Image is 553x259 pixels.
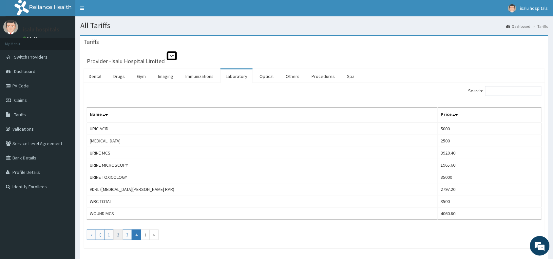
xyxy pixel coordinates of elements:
a: Go to page number 1 [104,230,114,240]
td: 4060.80 [438,208,542,220]
p: isalu hospitals [23,27,59,32]
td: URINE MCS [87,147,438,159]
td: URINE TOXICOLOGY [87,171,438,183]
img: User Image [508,4,516,12]
a: Dental [84,69,106,83]
span: St [167,51,177,60]
a: Procedures [306,69,340,83]
td: WOUND MCS [87,208,438,220]
td: 5000 [438,122,542,135]
a: Drugs [108,69,130,83]
td: [MEDICAL_DATA] [87,135,438,147]
a: Go to previous page [96,230,105,240]
a: Laboratory [220,69,253,83]
a: Others [280,69,305,83]
td: 35000 [438,171,542,183]
a: Immunizations [180,69,219,83]
span: Switch Providers [14,54,48,60]
span: Claims [14,97,27,103]
h1: All Tariffs [80,21,548,30]
span: Dashboard [14,68,35,74]
a: Optical [254,69,279,83]
a: Go to last page [149,230,159,240]
td: 1965.60 [438,159,542,171]
a: Imaging [153,69,179,83]
a: Online [23,36,39,40]
img: d_794563401_company_1708531726252_794563401 [12,33,27,49]
input: Search: [485,86,542,96]
span: Tariffs [14,112,26,118]
th: Price [438,108,542,123]
a: Go to page number 3 [123,230,132,240]
li: Tariffs [531,24,548,29]
img: User Image [3,20,18,34]
th: Name [87,108,438,123]
td: WBC TOTAL [87,195,438,208]
td: VDRL ([MEDICAL_DATA][PERSON_NAME] RPR) [87,183,438,195]
td: URINE MICROSCOPY [87,159,438,171]
a: Dashboard [506,24,531,29]
div: Minimize live chat window [107,3,123,19]
a: Spa [342,69,360,83]
h3: Provider - Isalu Hospital Limited [87,58,165,64]
label: Search: [468,86,542,96]
a: Go to first page [87,230,96,240]
a: Go to page number 2 [113,230,123,240]
td: 3500 [438,195,542,208]
td: 3920.40 [438,147,542,159]
a: Gym [132,69,151,83]
td: 2500 [438,135,542,147]
a: Go to next page [141,230,150,240]
h3: Tariffs [84,39,99,45]
span: isalu hospitals [520,5,548,11]
a: Go to page number 4 [132,230,141,240]
td: 2797.20 [438,183,542,195]
td: URIC ACID [87,122,438,135]
div: Chat with us now [34,37,110,45]
textarea: Type your message and hit 'Enter' [3,179,125,202]
span: We're online! [38,83,90,149]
